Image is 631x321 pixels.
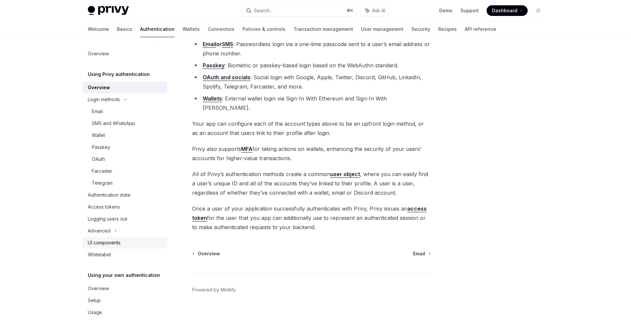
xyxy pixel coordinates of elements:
a: Authentication state [82,189,167,201]
li: : Biometric or passkey-based login based on the WebAuthn standard. [192,61,431,70]
h5: Using your own authentication [88,271,160,279]
a: Powered by Mintlify [192,287,236,293]
a: Logging users out [82,213,167,225]
a: Overview [82,48,167,60]
span: Once a user of your application successfully authenticates with Privy, Privy issues an for the us... [192,204,431,232]
a: Email [413,250,430,257]
a: Transaction management [293,21,353,37]
a: Welcome [88,21,109,37]
a: SMS and WhatsApp [82,117,167,129]
button: Search...⌘K [241,5,357,17]
div: Overview [88,84,110,92]
a: Passkey [203,62,225,69]
a: Dashboard [487,5,528,16]
a: API reference [465,21,496,37]
span: Overview [198,250,220,257]
div: SMS and WhatsApp [92,119,135,127]
a: UI components [82,237,167,249]
span: Privy also supports for taking actions on wallets, enhancing the security of your users’ accounts... [192,144,431,163]
img: light logo [88,6,129,15]
a: SMS [222,41,233,48]
a: Policies & controls [242,21,286,37]
div: Access tokens [88,203,120,211]
div: Setup [88,296,101,304]
a: Authentication [140,21,175,37]
span: All of Privy’s authentication methods create a common , where you can easily find a user’s unique... [192,169,431,197]
div: Whitelabel [88,251,111,259]
span: Dashboard [492,7,517,14]
a: Telegram [82,177,167,189]
span: ⌘ K [346,8,353,13]
a: Security [411,21,430,37]
span: Email [413,250,425,257]
a: Overview [82,82,167,94]
a: Support [460,7,479,14]
div: Usage [88,308,102,316]
div: Email [92,107,103,115]
div: Telegram [92,179,113,187]
a: Whitelabel [82,249,167,261]
a: Setup [82,294,167,306]
a: user object [330,171,360,178]
div: Overview [88,285,109,292]
a: Overview [82,283,167,294]
span: Your app can configure each of the account types above to be an upfront login method, or as an ac... [192,119,431,138]
a: Connectors [208,21,235,37]
a: User management [361,21,403,37]
a: MFA [241,146,252,153]
a: Basics [117,21,132,37]
a: Wallets [203,95,222,102]
div: Logging users out [88,215,127,223]
li: : Passwordless login via a one-time passcode sent to a user’s email address or phone number. [192,39,431,58]
div: Farcaster [92,167,112,175]
span: Ask AI [372,7,385,14]
button: Toggle dark mode [533,5,544,16]
div: Advanced [88,227,110,235]
a: Overview [193,250,220,257]
h5: Using Privy authentication [88,70,150,78]
li: : External wallet login via Sign-In With Ethereum and Sign-In With [PERSON_NAME]. [192,94,431,112]
a: Wallets [183,21,200,37]
div: Login methods [88,96,120,103]
div: Overview [88,50,109,58]
div: UI components [88,239,121,247]
div: Authentication state [88,191,131,199]
div: Wallet [92,131,105,139]
div: Passkey [92,143,110,151]
div: Search... [254,7,273,15]
a: OAuth and socials [203,74,250,81]
a: Email [203,41,216,48]
a: Recipes [438,21,457,37]
a: Wallet [82,129,167,141]
div: OAuth [92,155,105,163]
a: Email [82,105,167,117]
li: : Social login with Google, Apple, Twitter, Discord, GitHub, LinkedIn, Spotify, Telegram, Farcast... [192,73,431,91]
a: Passkey [82,141,167,153]
a: Access tokens [82,201,167,213]
a: OAuth [82,153,167,165]
strong: or [203,41,233,48]
a: Farcaster [82,165,167,177]
button: Ask AI [361,5,390,17]
a: Demo [439,7,452,14]
a: Usage [82,306,167,318]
